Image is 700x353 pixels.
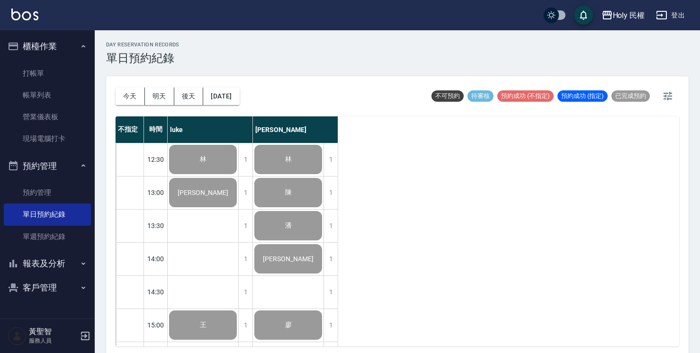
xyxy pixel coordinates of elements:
[323,309,338,342] div: 1
[198,321,208,329] span: 王
[144,275,168,309] div: 14:30
[174,88,204,105] button: 後天
[4,84,91,106] a: 帳單列表
[11,9,38,20] img: Logo
[144,143,168,176] div: 12:30
[611,92,650,100] span: 已完成預約
[4,251,91,276] button: 報表及分析
[431,92,464,100] span: 不可預約
[283,188,294,197] span: 陳
[4,62,91,84] a: 打帳單
[176,189,230,196] span: [PERSON_NAME]
[4,203,91,225] a: 單日預約紀錄
[116,88,145,105] button: 今天
[144,242,168,275] div: 14:00
[238,176,252,209] div: 1
[4,128,91,150] a: 現場電腦打卡
[323,143,338,176] div: 1
[574,6,593,25] button: save
[238,243,252,275] div: 1
[203,88,239,105] button: [DATE]
[198,155,208,164] span: 林
[106,42,179,48] h2: day Reservation records
[323,176,338,209] div: 1
[8,327,27,345] img: Person
[144,309,168,342] div: 15:00
[253,116,338,143] div: [PERSON_NAME]
[4,34,91,59] button: 櫃檯作業
[4,226,91,247] a: 單週預約紀錄
[261,255,315,263] span: [PERSON_NAME]
[29,327,77,336] h5: 黃聖智
[116,116,144,143] div: 不指定
[4,106,91,128] a: 營業儀表板
[145,88,174,105] button: 明天
[613,9,645,21] div: Holy 民權
[283,155,294,164] span: 林
[283,321,294,329] span: 廖
[467,92,494,100] span: 待審核
[323,210,338,242] div: 1
[238,276,252,309] div: 1
[238,143,252,176] div: 1
[598,6,649,25] button: Holy 民權
[238,309,252,342] div: 1
[29,336,77,345] p: 服務人員
[4,275,91,300] button: 客戶管理
[283,221,294,230] span: 潘
[4,154,91,178] button: 預約管理
[144,209,168,242] div: 13:30
[557,92,608,100] span: 預約成功 (指定)
[323,276,338,309] div: 1
[4,182,91,203] a: 預約管理
[323,243,338,275] div: 1
[144,116,168,143] div: 時間
[652,7,689,24] button: 登出
[497,92,554,100] span: 預約成功 (不指定)
[106,52,179,65] h3: 單日預約紀錄
[168,116,253,143] div: luke
[238,210,252,242] div: 1
[144,176,168,209] div: 13:00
